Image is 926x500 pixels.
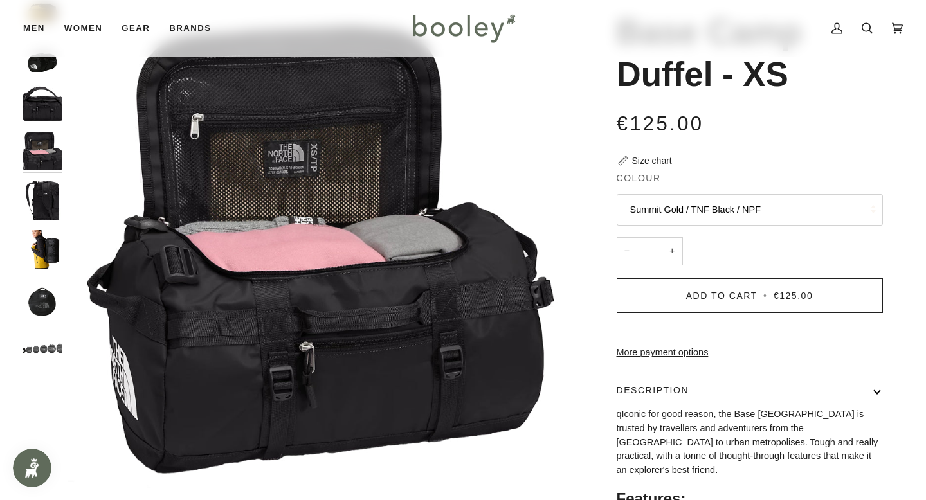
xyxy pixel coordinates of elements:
img: The North Face Base Camp Duffel - XS TNF Black / TNF White - Booley Galway [23,181,62,220]
span: Men [23,22,45,35]
span: • [761,290,770,301]
img: Booley [407,10,520,47]
button: Description [617,373,883,407]
span: Add to Cart [686,290,758,301]
span: €125.00 [617,112,704,135]
span: Women [64,22,102,35]
a: More payment options [617,346,883,360]
img: The North Face Base Camp Duffel - XS TNF Black / TNF White - Booley Galway [23,82,62,121]
span: Brands [169,22,211,35]
span: Gear [122,22,150,35]
iframe: Button to open loyalty program pop-up [13,449,51,487]
div: Size chart [632,154,672,168]
img: The North Face Base Camp Duffel - XS TNF Black / TNF White - Booley Galway [23,280,62,318]
input: Quantity [617,237,683,266]
span: €125.00 [774,290,813,301]
img: The North Face Base Camp Duffel - XS TNF Black / TNF White - Booley Galway [23,329,62,368]
button: Add to Cart • €125.00 [617,278,883,313]
img: The North Face Base Camp Duffel - XS TNF Black / TNF White - Booley Galway [23,132,62,170]
button: + [662,237,682,266]
p: qIconic for good reason, the Base [GEOGRAPHIC_DATA] is trusted by travellers and adventurers from... [617,407,883,477]
span: Colour [617,172,661,185]
button: − [617,237,637,266]
button: Summit Gold / TNF Black / NPF [617,194,883,226]
img: The North Face Base Camp Duffel - XS TNF Black / TNF White - Booley Galway [23,230,62,269]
